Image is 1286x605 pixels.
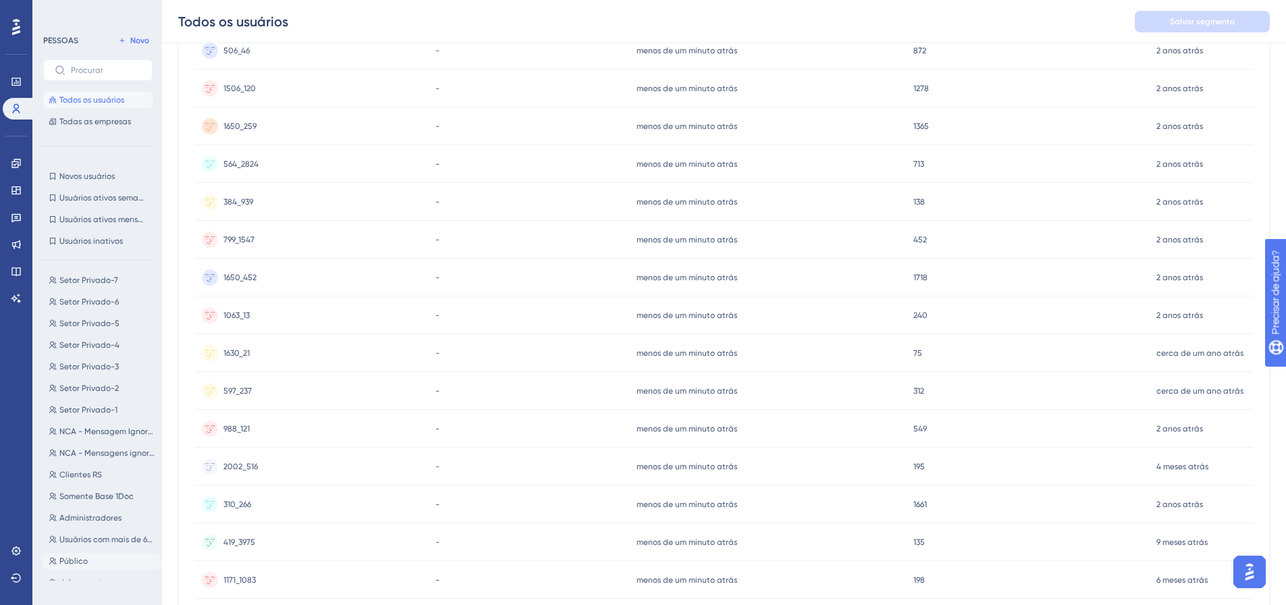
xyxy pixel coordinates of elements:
font: 1278 [913,84,929,93]
font: - [435,424,439,433]
font: menos de um minuto atrás [637,311,737,320]
button: Setor Privado-4 [43,337,161,353]
font: cerca de um ano atrás [1156,348,1243,358]
font: 310_266 [223,500,251,509]
font: - [435,273,439,282]
font: 2 anos atrás [1156,122,1203,131]
button: Somente Base 1Doc [43,488,161,504]
font: Setor Privado-7 [59,275,118,285]
font: Todas as empresas [59,117,131,126]
font: Clientes RS [59,470,102,479]
font: Setor Privado-1 [59,405,117,415]
font: 195 [913,462,925,471]
font: Julgamento [59,578,106,587]
font: - [435,386,439,396]
font: 1650_259 [223,122,257,131]
font: 2 anos atrás [1156,273,1203,282]
font: menos de um minuto atrás [637,424,737,433]
font: - [435,122,439,131]
button: Julgamento [43,575,161,591]
font: menos de um minuto atrás [637,122,737,131]
font: Todos os usuários [59,95,124,105]
button: Novo [115,32,153,49]
font: menos de um minuto atrás [637,386,737,396]
button: Setor Privado-5 [43,315,161,332]
font: 75 [913,348,922,358]
font: Usuários com mais de 60 dias [59,535,171,544]
font: 988_121 [223,424,250,433]
font: menos de um minuto atrás [637,537,737,547]
font: menos de um minuto atrás [637,84,737,93]
font: Público [59,556,88,566]
button: Todos os usuários [43,92,153,108]
font: 1650_452 [223,273,257,282]
font: - [435,84,439,93]
font: Precisar de ajuda? [32,6,116,16]
font: menos de um minuto atrás [637,348,737,358]
button: Usuários ativos semanais [43,190,153,206]
font: menos de um minuto atrás [637,273,737,282]
font: menos de um minuto atrás [637,500,737,509]
font: Usuários ativos semanais [59,193,154,203]
button: Clientes RS [43,467,161,483]
button: Setor Privado-6 [43,294,161,310]
font: 1718 [913,273,928,282]
font: 1661 [913,500,927,509]
font: 872 [913,46,926,55]
font: 713 [913,159,924,169]
font: 1365 [913,122,929,131]
font: 312 [913,386,924,396]
font: 135 [913,537,925,547]
font: Setor Privado-5 [59,319,119,328]
font: Todos os usuários [178,14,288,30]
font: menos de um minuto atrás [637,462,737,471]
font: 452 [913,235,927,244]
font: - [435,46,439,55]
font: 2 anos atrás [1156,197,1203,207]
font: NCA - Mensagem Ignorada 2.0 [59,427,178,436]
button: Administradores [43,510,161,526]
font: 597_237 [223,386,252,396]
button: Setor Privado-1 [43,402,161,418]
font: - [435,348,439,358]
font: 799_1547 [223,235,254,244]
button: Usuários ativos mensais [43,211,153,228]
font: 2 anos atrás [1156,159,1203,169]
button: Novos usuários [43,168,153,184]
font: 2 anos atrás [1156,46,1203,55]
font: Usuários ativos mensais [59,215,149,224]
font: 2 anos atrás [1156,311,1203,320]
font: 1506_120 [223,84,256,93]
iframe: Iniciador do Assistente de IA do UserGuiding [1229,552,1270,592]
font: 138 [913,197,925,207]
font: - [435,500,439,509]
font: 2 anos atrás [1156,500,1203,509]
font: 1063_13 [223,311,250,320]
font: 2 anos atrás [1156,235,1203,244]
font: 384_939 [223,197,253,207]
button: Usuários inativos [43,233,153,249]
font: Setor Privado-6 [59,297,119,307]
font: - [435,197,439,207]
font: - [435,235,439,244]
font: 2002_516 [223,462,258,471]
font: Administradores [59,513,122,523]
font: 2 anos atrás [1156,84,1203,93]
font: 564_2824 [223,159,259,169]
font: 198 [913,575,925,585]
button: Setor Privado-3 [43,359,161,375]
button: Todas as empresas [43,113,153,130]
font: menos de um minuto atrás [637,46,737,55]
input: Procurar [71,65,141,75]
button: NCA - Mensagens ignoradas [43,445,161,461]
button: NCA - Mensagem Ignorada 2.0 [43,423,161,440]
font: 240 [913,311,928,320]
font: menos de um minuto atrás [637,235,737,244]
font: cerca de um ano atrás [1156,386,1243,396]
font: 419_3975 [223,537,255,547]
button: Setor Privado-7 [43,272,161,288]
font: - [435,311,439,320]
font: Usuários inativos [59,236,123,246]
